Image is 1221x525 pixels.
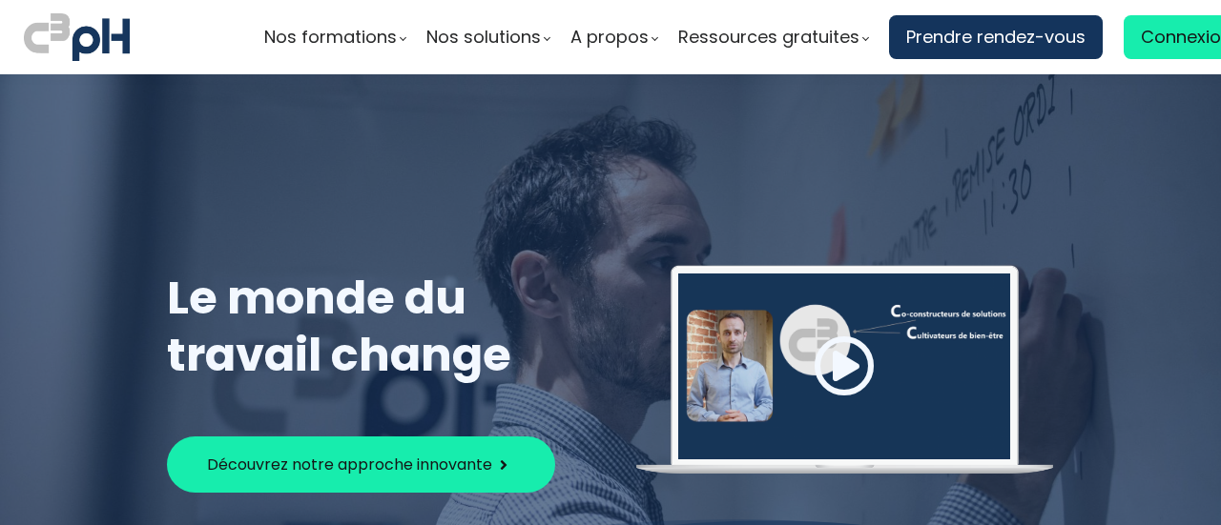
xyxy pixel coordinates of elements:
[889,15,1103,59] a: Prendre rendez-vous
[426,23,541,51] span: Nos solutions
[678,23,859,51] span: Ressources gratuites
[24,10,130,65] img: logo C3PH
[167,436,555,493] button: Découvrez notre approche innovante
[264,23,397,51] span: Nos formations
[906,23,1086,51] span: Prendre rendez-vous
[167,266,511,387] span: Le monde du travail change
[207,453,492,476] span: Découvrez notre approche innovante
[570,23,649,51] span: A propos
